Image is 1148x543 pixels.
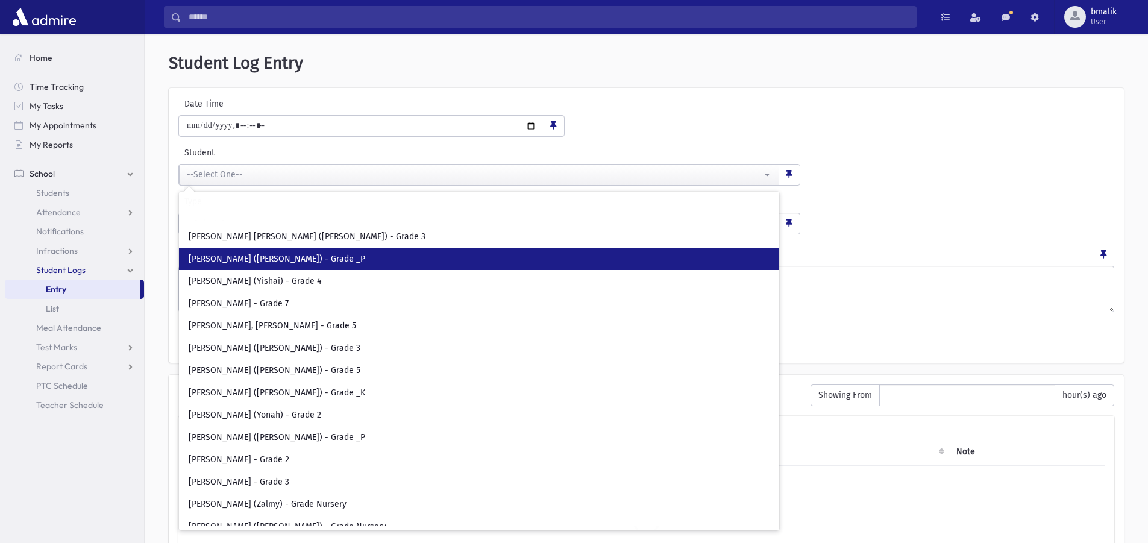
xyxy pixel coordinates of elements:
span: Notifications [36,226,84,237]
img: AdmirePro [10,5,79,29]
span: [PERSON_NAME] (Zalmy) - Grade Nursery [189,498,347,510]
span: User [1091,17,1117,27]
label: Type [178,195,489,208]
a: Student Logs [5,260,144,280]
span: Attendance [36,207,81,218]
span: [PERSON_NAME] - Grade 2 [189,454,289,466]
span: Home [30,52,52,63]
a: My Tasks [5,96,144,116]
span: My Tasks [30,101,63,111]
span: [PERSON_NAME] [PERSON_NAME] ([PERSON_NAME]) - Grade 3 [189,231,425,243]
span: [PERSON_NAME] ([PERSON_NAME]) - Grade Nursery [189,521,386,533]
span: List [46,303,59,314]
span: Student Log Entry [169,53,303,73]
a: Home [5,48,144,67]
a: My Appointments [5,116,144,135]
span: Student Logs [36,265,86,275]
span: Entry [46,284,66,295]
a: Entry [5,280,140,299]
span: Time Tracking [30,81,84,92]
span: [PERSON_NAME] ([PERSON_NAME]) - Grade _K [189,387,365,399]
label: Notes [178,244,201,261]
a: Test Marks [5,337,144,357]
span: School [30,168,55,179]
span: Meal Attendance [36,322,101,333]
span: [PERSON_NAME], [PERSON_NAME] - Grade 5 [189,320,356,332]
span: [PERSON_NAME] ([PERSON_NAME]) - Grade _P [189,432,365,444]
a: School [5,164,144,183]
span: [PERSON_NAME] ([PERSON_NAME]) - Grade _P [189,253,365,265]
div: --Select One-- [187,168,762,181]
span: hour(s) ago [1055,384,1114,406]
input: Search [184,199,774,219]
span: My Appointments [30,120,96,131]
a: Notifications [5,222,144,241]
a: Attendance [5,202,144,222]
th: Type: activate to sort column ascending [751,438,949,466]
a: Infractions [5,241,144,260]
span: [PERSON_NAME] ([PERSON_NAME]) - Grade 5 [189,365,360,377]
span: Infractions [36,245,78,256]
span: [PERSON_NAME] - Grade 3 [189,476,289,488]
a: Students [5,183,144,202]
a: PTC Schedule [5,376,144,395]
a: Teacher Schedule [5,395,144,415]
a: List [5,299,144,318]
span: Showing From [811,384,880,406]
button: --Select One-- [179,164,779,186]
span: My Reports [30,139,73,150]
span: [PERSON_NAME] (Yonah) - Grade 2 [189,409,321,421]
label: Date Time [178,98,339,110]
a: Meal Attendance [5,318,144,337]
th: Note [949,438,1105,466]
span: [PERSON_NAME] ([PERSON_NAME]) - Grade 3 [189,342,360,354]
h6: Recently Entered [178,384,798,396]
span: Test Marks [36,342,77,353]
label: Student [178,146,593,159]
span: PTC Schedule [36,380,88,391]
span: Teacher Schedule [36,400,104,410]
a: My Reports [5,135,144,154]
span: Report Cards [36,361,87,372]
a: Report Cards [5,357,144,376]
a: Time Tracking [5,77,144,96]
span: [PERSON_NAME] (Yishai) - Grade 4 [189,275,321,287]
span: Students [36,187,69,198]
span: [PERSON_NAME] - Grade 7 [189,298,289,310]
input: Search [181,6,916,28]
span: bmalik [1091,7,1117,17]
